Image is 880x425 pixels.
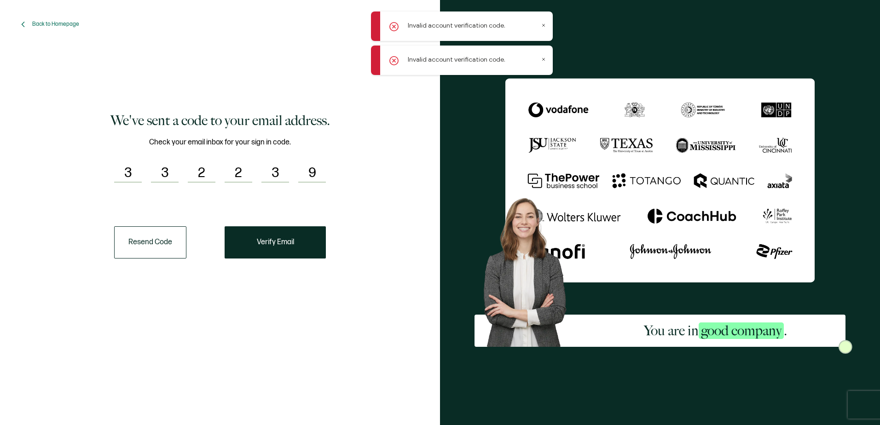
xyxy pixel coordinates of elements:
[32,21,79,28] span: Back to Homepage
[475,190,586,347] img: Sertifier Signup - You are in <span class="strong-h">good company</span>. Hero
[114,226,186,258] button: Resend Code
[505,78,815,282] img: Sertifier We've sent a code to your email address.
[408,55,505,64] p: Invalid account verification code.
[149,137,291,148] span: Check your email inbox for your sign in code.
[699,322,784,339] span: good company
[257,239,294,246] span: Verify Email
[408,21,505,30] p: Invalid account verification code.
[110,111,330,130] h1: We've sent a code to your email address.
[644,322,787,340] h2: You are in .
[839,340,852,354] img: Sertifier Signup
[225,226,326,258] button: Verify Email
